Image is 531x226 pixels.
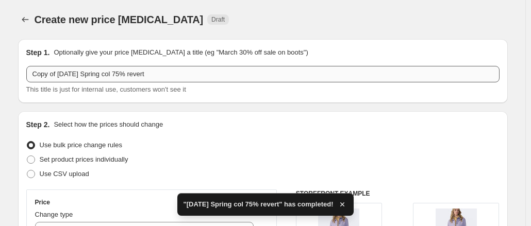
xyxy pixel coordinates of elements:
[54,47,308,58] p: Optionally give your price [MEDICAL_DATA] a title (eg "March 30% off sale on boots")
[40,141,122,149] span: Use bulk price change rules
[296,189,500,198] h6: STOREFRONT EXAMPLE
[184,199,334,210] span: "[DATE] Spring col 75% revert" has completed!
[40,170,89,178] span: Use CSV upload
[35,211,73,218] span: Change type
[54,119,163,130] p: Select how the prices should change
[26,119,50,130] h2: Step 2.
[26,85,186,93] span: This title is just for internal use, customers won't see it
[26,47,50,58] h2: Step 1.
[40,155,128,163] span: Set product prices individually
[35,198,50,206] h3: Price
[18,12,32,27] button: Price change jobs
[211,15,225,24] span: Draft
[35,14,204,25] span: Create new price [MEDICAL_DATA]
[26,66,500,82] input: 30% off holiday sale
